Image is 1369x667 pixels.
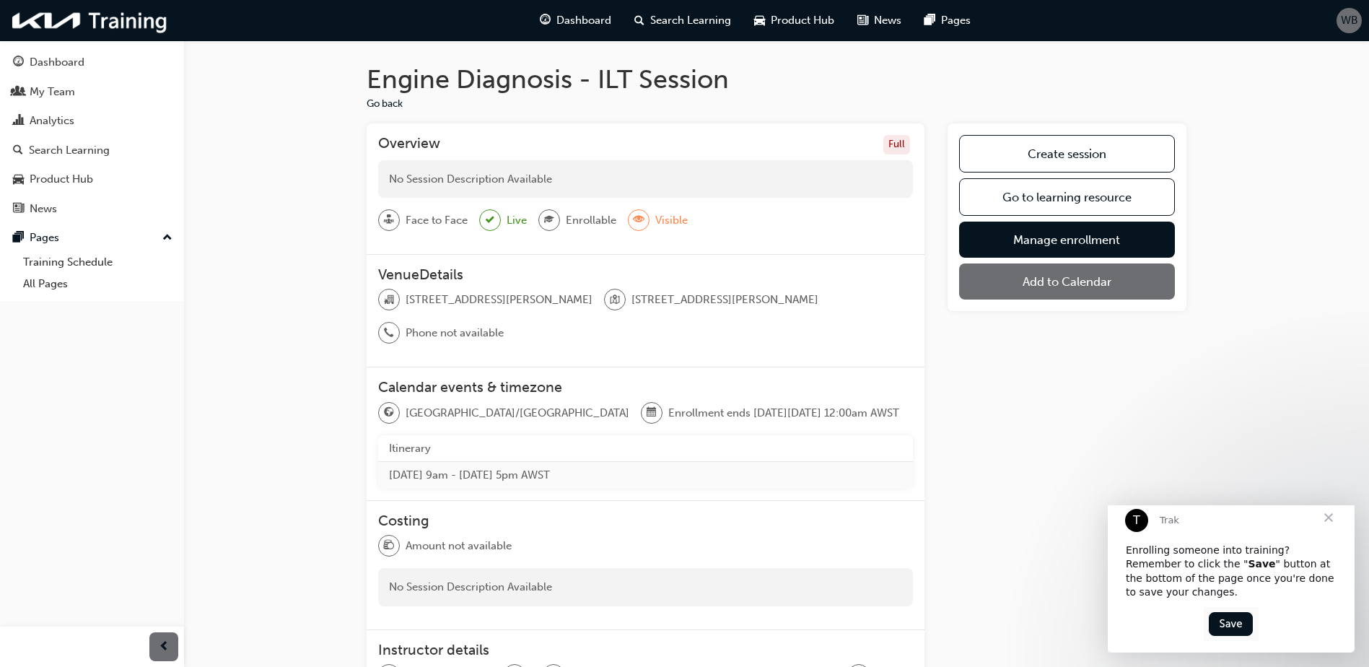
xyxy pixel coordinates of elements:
h3: VenueDetails [378,266,913,283]
a: pages-iconPages [913,6,982,35]
h3: Calendar events & timezone [378,379,913,396]
a: search-iconSearch Learning [623,6,743,35]
span: eye-icon [634,211,644,230]
span: up-icon [162,229,172,248]
div: Search Learning [29,142,110,159]
div: Pages [30,230,59,246]
a: All Pages [17,273,178,295]
span: sessionType_FACE_TO_FACE-icon [384,211,394,230]
button: Add to Calendar [959,263,1175,300]
span: search-icon [634,12,644,30]
a: My Team [6,79,178,105]
span: prev-icon [159,638,170,656]
span: Search Learning [650,12,731,29]
span: Phone not available [406,325,504,341]
div: Enrolling someone into training? Remember to click the " " button at the bottom of the page once ... [18,38,229,95]
span: pages-icon [13,232,24,245]
span: Enrollable [566,212,616,229]
span: Enrollment ends [DATE][DATE] 12:00am AWST [668,405,899,422]
a: Analytics [6,108,178,134]
button: Pages [6,224,178,251]
button: Go back [367,96,403,113]
span: Product Hub [771,12,834,29]
span: calendar-icon [647,404,657,422]
span: Pages [941,12,971,29]
h3: Instructor details [378,642,913,658]
a: guage-iconDashboard [528,6,623,35]
span: people-icon [13,86,24,99]
div: Analytics [30,113,74,129]
span: News [874,12,901,29]
span: guage-icon [13,56,24,69]
span: organisation-icon [384,291,394,310]
span: search-icon [13,144,23,157]
span: [STREET_ADDRESS][PERSON_NAME] [406,292,592,308]
a: Dashboard [6,49,178,76]
span: tick-icon [486,212,494,230]
span: pages-icon [924,12,935,30]
h1: Engine Diagnosis - ILT Session [367,64,1186,95]
div: Full [883,135,910,154]
div: No Session Description Available [378,568,913,606]
div: No Session Description Available [378,160,913,199]
span: money-icon [384,536,394,555]
span: guage-icon [540,12,551,30]
button: WB [1337,8,1362,33]
div: Dashboard [30,54,84,71]
img: kia-training [7,6,173,35]
h3: Overview [378,135,440,154]
a: Create session [959,135,1175,173]
iframe: Intercom live chat message [1108,505,1355,653]
a: Training Schedule [17,251,178,274]
span: news-icon [13,203,24,216]
div: News [30,201,57,217]
a: Search Learning [6,137,178,164]
span: phone-icon [384,324,394,343]
a: news-iconNews [846,6,913,35]
span: [STREET_ADDRESS][PERSON_NAME] [631,292,818,308]
a: Manage enrollment [959,222,1175,258]
span: car-icon [754,12,765,30]
button: DashboardMy TeamAnalyticsSearch LearningProduct HubNews [6,46,178,224]
span: globe-icon [384,404,394,422]
a: car-iconProduct Hub [743,6,846,35]
span: Live [507,212,527,229]
th: Itinerary [378,435,913,462]
div: My Team [30,84,75,100]
span: location-icon [610,291,620,310]
span: graduationCap-icon [544,211,554,230]
span: news-icon [857,12,868,30]
a: News [6,196,178,222]
td: [DATE] 9am - [DATE] 5pm AWST [378,462,913,489]
span: chart-icon [13,115,24,128]
div: Product Hub [30,171,93,188]
span: Visible [655,212,688,229]
span: Dashboard [556,12,611,29]
a: Go to learning resource [959,178,1175,216]
h3: Costing [378,513,913,529]
span: car-icon [13,173,24,186]
span: Face to Face [406,212,468,229]
span: Amount not available [406,538,512,554]
span: [GEOGRAPHIC_DATA]/[GEOGRAPHIC_DATA] [406,405,629,422]
span: WB [1341,12,1358,29]
b: Save [140,53,167,64]
a: Product Hub [6,166,178,193]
